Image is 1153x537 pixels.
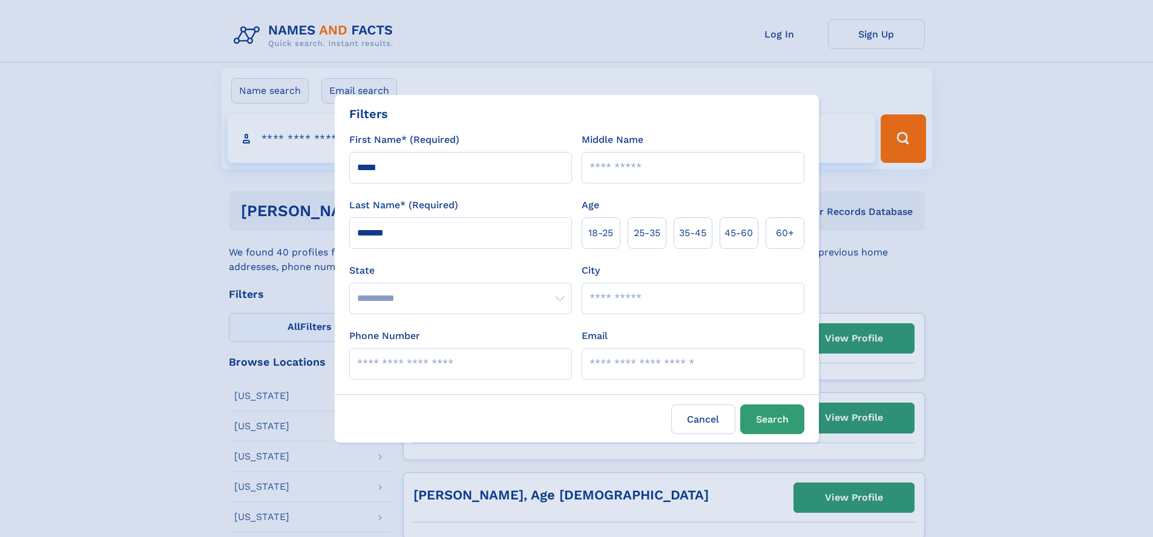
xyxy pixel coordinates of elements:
span: 35‑45 [679,226,706,240]
button: Search [740,404,804,434]
label: Cancel [671,404,735,434]
label: Middle Name [582,133,643,147]
label: Age [582,198,599,212]
label: Phone Number [349,329,420,343]
div: Filters [349,105,388,123]
label: First Name* (Required) [349,133,459,147]
label: State [349,263,572,278]
span: 18‑25 [588,226,613,240]
label: Email [582,329,608,343]
span: 60+ [776,226,794,240]
span: 25‑35 [634,226,660,240]
label: City [582,263,600,278]
label: Last Name* (Required) [349,198,458,212]
span: 45‑60 [724,226,753,240]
